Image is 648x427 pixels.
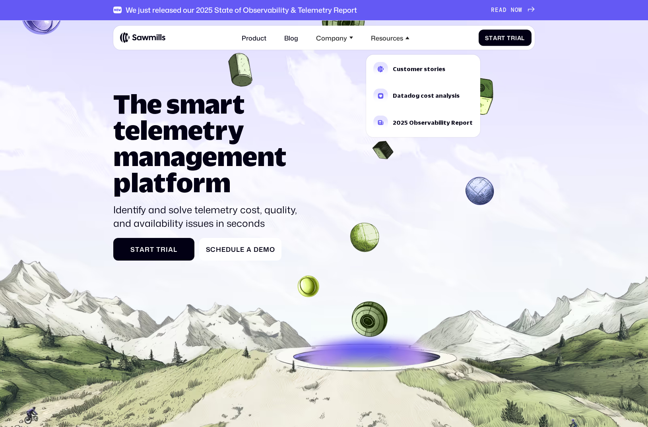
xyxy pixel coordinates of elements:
[254,245,259,253] span: D
[366,46,480,137] nav: Resources
[366,29,414,46] div: Resources
[369,84,477,108] a: Datadog cost analysis
[515,7,519,14] span: O
[135,245,140,253] span: t
[246,245,252,253] span: a
[270,245,275,253] span: o
[206,245,211,253] span: S
[511,34,515,41] span: r
[521,34,525,41] span: l
[393,93,460,99] div: Datadog cost analysis
[113,203,301,230] p: Identify and solve telemetry cost, quality, and availability issues in seconds
[279,29,303,46] a: Blog
[236,245,240,253] span: l
[491,7,495,14] span: R
[221,245,226,253] span: e
[479,29,532,46] a: StartTrial
[161,245,166,253] span: r
[515,34,517,41] span: i
[150,245,154,253] span: t
[259,245,263,253] span: e
[495,7,499,14] span: E
[369,110,477,135] a: 2025 Observability Report
[113,91,301,195] h1: The smart telemetry management platform
[156,245,161,253] span: T
[493,34,497,41] span: a
[145,245,150,253] span: r
[393,120,473,126] div: 2025 Observability Report
[499,7,503,14] span: A
[518,7,522,14] span: W
[130,245,135,253] span: S
[113,238,194,260] a: StartTrial
[507,34,511,41] span: T
[237,29,271,46] a: Product
[226,245,231,253] span: d
[393,66,445,72] div: Customer stories
[511,7,515,14] span: N
[503,7,507,14] span: D
[485,34,489,41] span: S
[489,34,493,41] span: t
[231,245,236,253] span: u
[240,245,244,253] span: e
[491,7,534,14] a: READNOW
[168,245,173,253] span: a
[126,6,357,14] div: We just released our 2025 State of Observability & Telemetry Report
[501,34,505,41] span: t
[316,34,347,42] div: Company
[263,245,270,253] span: m
[210,245,216,253] span: c
[166,245,168,253] span: i
[371,34,403,42] div: Resources
[311,29,358,46] div: Company
[199,238,281,260] a: ScheduleaDemo
[497,34,502,41] span: r
[369,57,477,81] a: Customer stories
[216,245,221,253] span: h
[517,34,522,41] span: a
[173,245,177,253] span: l
[140,245,145,253] span: a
